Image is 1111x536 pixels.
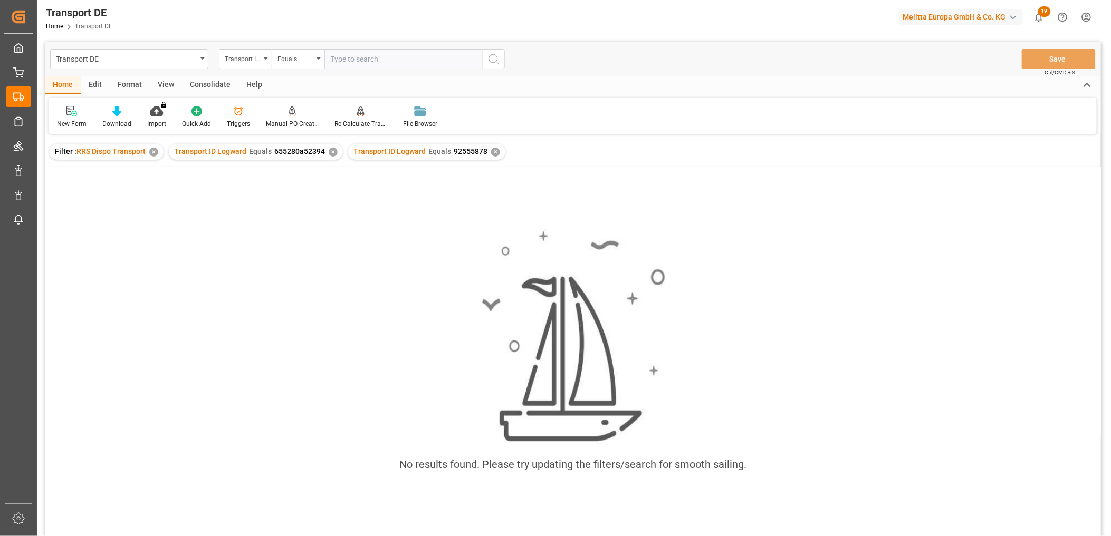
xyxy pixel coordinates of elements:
[182,119,211,129] div: Quick Add
[403,119,437,129] div: File Browser
[219,49,272,69] button: open menu
[1027,5,1051,29] button: show 19 new notifications
[174,147,246,155] span: Transport ID Logward
[46,5,112,21] div: Transport DE
[266,119,319,129] div: Manual PO Creation
[1045,69,1076,76] span: Ctrl/CMD + S
[50,49,208,69] button: open menu
[150,76,182,94] div: View
[274,147,325,155] span: 655280a52394
[1051,5,1075,29] button: Help Center
[225,52,261,64] div: Transport ID Logward
[353,147,426,155] span: Transport ID Logward
[149,148,158,157] div: ✕
[227,119,250,129] div: Triggers
[76,147,146,155] span: RRS Dispo Transport
[324,49,483,69] input: Type to search
[899,7,1027,27] button: Melitta Europa GmbH & Co. KG
[238,76,270,94] div: Help
[399,456,746,472] div: No results found. Please try updating the filters/search for smooth sailing.
[334,119,387,129] div: Re-Calculate Transport Costs
[110,76,150,94] div: Format
[428,147,451,155] span: Equals
[277,52,313,64] div: Equals
[491,148,500,157] div: ✕
[55,147,76,155] span: Filter :
[481,229,665,444] img: smooth_sailing.jpeg
[454,147,487,155] span: 92555878
[272,49,324,69] button: open menu
[45,76,81,94] div: Home
[46,23,63,30] a: Home
[329,148,338,157] div: ✕
[1022,49,1096,69] button: Save
[56,52,197,65] div: Transport DE
[102,119,131,129] div: Download
[57,119,87,129] div: New Form
[182,76,238,94] div: Consolidate
[249,147,272,155] span: Equals
[81,76,110,94] div: Edit
[899,9,1023,25] div: Melitta Europa GmbH & Co. KG
[483,49,505,69] button: search button
[1038,6,1051,17] span: 19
